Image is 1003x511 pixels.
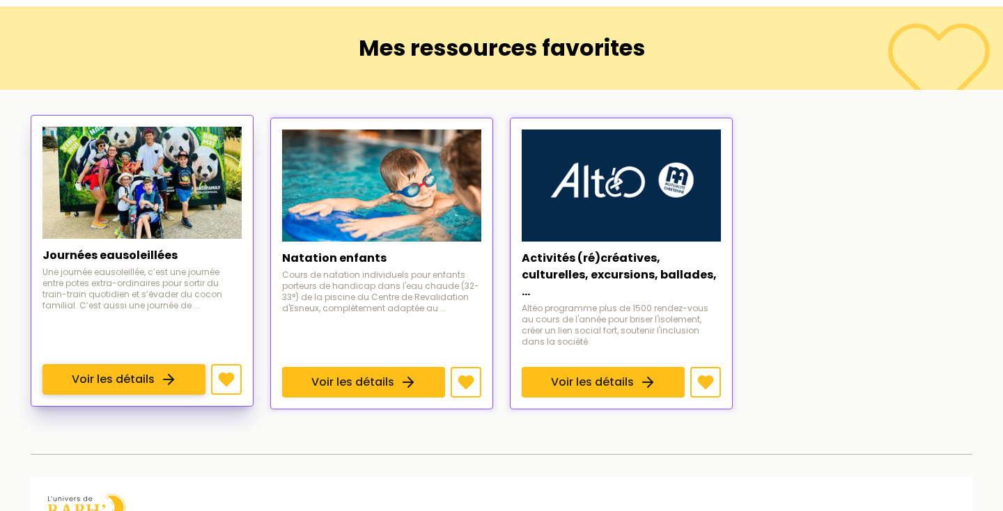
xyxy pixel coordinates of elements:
[359,35,645,61] h1: Mes ressources favorites
[282,367,445,398] a: Voir les détails
[522,367,685,398] a: Voir les détails
[211,364,242,395] button: Retirer des favoris
[42,364,205,395] a: Voir les détails
[690,367,721,398] button: Retirer des favoris
[451,367,481,398] button: Retirer des favoris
